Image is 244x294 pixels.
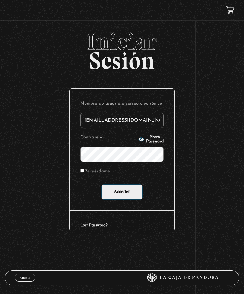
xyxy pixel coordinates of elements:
button: Show Password [138,135,164,144]
h2: Sesión [5,29,239,68]
label: Nombre de usuario o correo electrónico [80,100,164,108]
input: Acceder [101,184,143,200]
span: Show Password [146,135,164,144]
input: Recuérdame [80,169,84,172]
a: View your shopping cart [226,6,234,14]
span: Cerrar [18,281,32,285]
label: Contraseña [80,133,136,142]
a: Lost Password? [80,223,108,227]
span: Menu [20,276,30,280]
span: Iniciar [5,29,239,54]
label: Recuérdame [80,167,110,176]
